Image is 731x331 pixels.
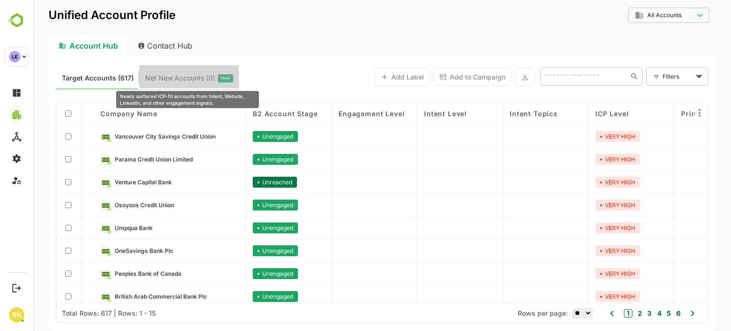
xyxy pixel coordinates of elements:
div: LE [9,51,20,62]
button: 4 [622,308,628,319]
span: ICP Level [562,110,596,118]
span: Parama Credit Union Limited [81,156,159,163]
div: Unreached [219,177,264,188]
button: Export the selected data as CSV [482,68,502,86]
span: New [188,72,197,84]
img: BambooboxLogoMark.f1c84d78b4c51b1a7b5f700c9845e183.svg [5,11,29,30]
div: VERY HIGH [562,268,607,279]
div: RK [9,307,24,322]
span: B2 Account Stage [219,110,284,118]
div: Unengaged [219,291,265,302]
button: 6 [641,308,647,319]
div: VERY HIGH [562,291,607,302]
div: Unengaged [219,268,265,279]
div: VERY HIGH [562,222,607,233]
div: VERY HIGH [562,154,607,165]
span: Venture Capital Bank [81,179,138,186]
div: All Accounts [602,11,661,20]
span: Known accounts you’ve identified to target - imported from CRM, Offline upload, or promoted from ... [29,72,100,84]
span: Engagement Level [305,110,371,118]
button: 5 [631,308,638,319]
span: Intent Level [391,110,434,118]
div: VERY HIGH [562,200,607,211]
span: Net New Accounts ( 0 ) [112,72,182,84]
span: OneSavings Bank Plc [81,247,140,254]
span: Rows per page: [484,309,534,317]
button: 2 [602,308,609,319]
div: VERY HIGH [562,177,607,188]
div: Contact Hub [97,35,168,56]
span: Company name [67,110,124,118]
button: 1 [591,309,599,318]
button: Add to Campaign [400,68,478,86]
span: Peoples Bank of Canada [81,270,148,277]
span: Primary Industry [648,110,709,118]
div: All Accounts [595,6,676,25]
div: Unengaged [219,154,265,165]
button: 3 [612,308,618,319]
button: Logout [10,281,23,294]
span: All Accounts [614,12,648,19]
div: Account Hub [15,35,93,56]
div: Unengaged [219,200,265,211]
span: Osoyoos Credit Union [81,201,141,209]
button: Add Label [341,68,397,86]
span: Vancouver City Savings Credit Union [81,133,182,140]
p: Unified Account Profile [15,10,142,21]
div: Filters [628,67,675,87]
span: British Arab Commercial Bank Plc [81,293,174,300]
div: Total Rows: 617 | Rows: 1 - 15 [29,309,122,317]
div: Unengaged [219,245,265,256]
div: VERY HIGH [562,245,607,256]
div: Unengaged [219,131,265,142]
span: Intent Topics [476,110,524,118]
span: Umpqua Bank [81,224,119,231]
div: VERY HIGH [562,131,607,142]
div: Unengaged [219,222,265,233]
div: Filters [629,71,660,81]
